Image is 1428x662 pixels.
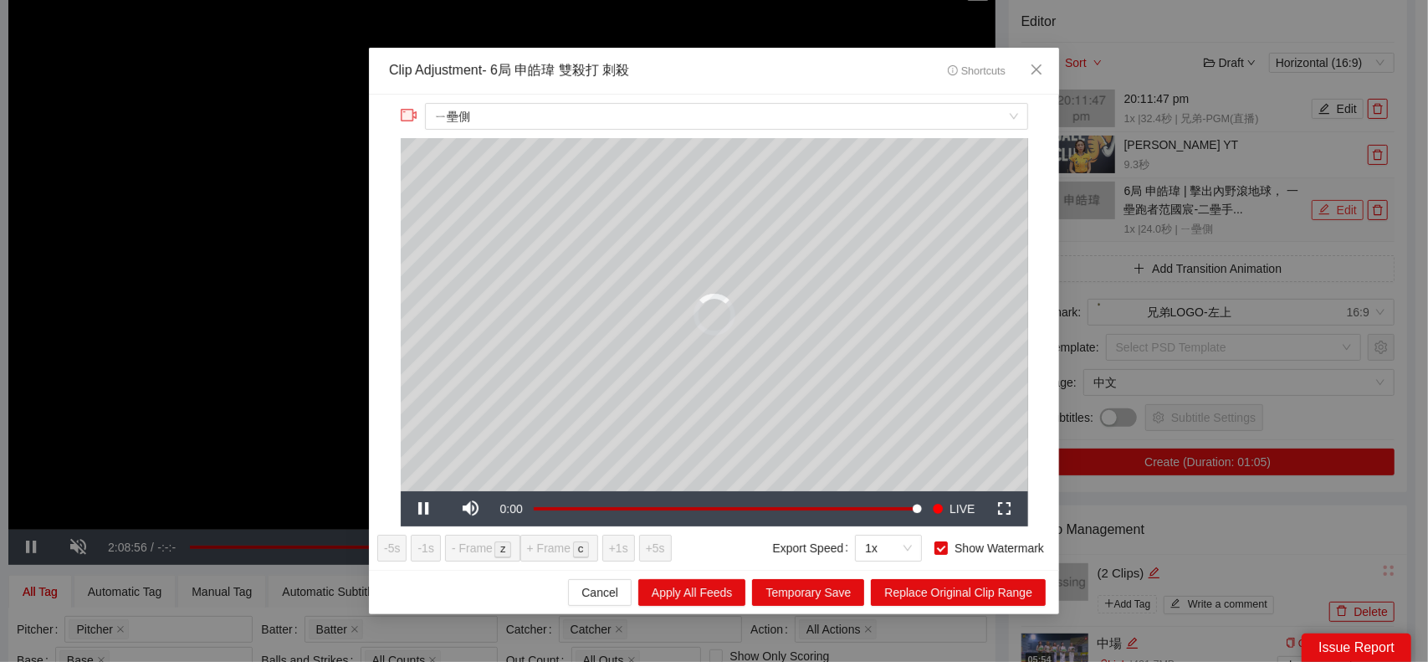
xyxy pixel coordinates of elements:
button: + Framec [520,535,598,562]
button: Mute [448,491,494,526]
button: Cancel [568,579,632,606]
span: Cancel [581,583,618,602]
span: Temporary Save [765,583,851,602]
div: Video Player [401,138,1028,491]
button: -5s [377,535,407,562]
span: Shortcuts [948,65,1006,77]
span: info-circle [948,65,959,76]
button: Apply All Feeds [638,579,746,606]
span: Show Watermark [948,539,1051,557]
button: Fullscreen [981,491,1028,526]
span: Replace Original Clip Range [884,583,1032,602]
span: LIVE [949,491,975,526]
button: +5s [639,535,672,562]
span: Apply All Feeds [652,583,733,602]
button: +1s [602,535,635,562]
div: Progress Bar [534,507,919,511]
div: Issue Report [1302,634,1411,662]
button: - Framez [445,535,520,562]
span: 1x [865,536,912,561]
button: -1s [411,535,440,562]
span: 0:00 [500,502,523,516]
label: Export Speed [772,535,855,562]
button: Replace Original Clip Range [871,579,1046,606]
span: video-camera [401,107,417,124]
button: Temporary Save [752,579,864,606]
button: Pause [401,491,448,526]
div: Clip Adjustment - 6局 申皓瑋 雙殺打 刺殺 [389,61,629,80]
span: close [1030,63,1043,76]
span: ㄧ壘側 [435,104,1017,129]
button: Close [1014,48,1059,93]
button: Seek to live, currently playing live [926,491,980,526]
